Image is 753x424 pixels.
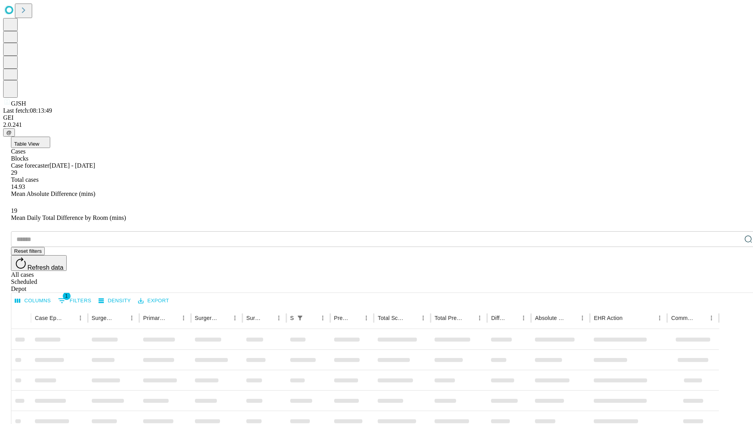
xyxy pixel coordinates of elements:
div: Total Predicted Duration [435,315,463,321]
div: Surgery Name [195,315,218,321]
span: 19 [11,207,17,214]
button: Menu [273,313,284,323]
span: Mean Daily Total Difference by Room (mins) [11,214,126,221]
div: Case Epic Id [35,315,63,321]
span: 1 [63,292,71,300]
div: Absolute Difference [535,315,565,321]
button: Show filters [56,294,93,307]
span: Mean Absolute Difference (mins) [11,190,95,197]
button: Menu [577,313,588,323]
button: Export [136,295,171,307]
button: Sort [64,313,75,323]
button: Sort [407,313,418,323]
div: Comments [671,315,694,321]
div: Scheduled In Room Duration [290,315,294,321]
button: Sort [262,313,273,323]
button: Sort [167,313,178,323]
button: Select columns [13,295,53,307]
span: Case forecaster [11,162,49,169]
span: [DATE] - [DATE] [49,162,95,169]
button: Sort [306,313,317,323]
button: Menu [518,313,529,323]
div: 2.0.241 [3,121,750,128]
div: Surgeon Name [92,315,115,321]
button: Menu [706,313,717,323]
button: @ [3,128,15,137]
span: 29 [11,169,17,176]
button: Menu [75,313,86,323]
button: Menu [654,313,665,323]
button: Menu [126,313,137,323]
div: EHR Action [594,315,622,321]
button: Menu [474,313,485,323]
div: 1 active filter [295,313,306,323]
button: Sort [115,313,126,323]
div: Total Scheduled Duration [378,315,406,321]
button: Sort [566,313,577,323]
button: Sort [463,313,474,323]
span: Reset filters [14,248,42,254]
span: 14.93 [11,183,25,190]
button: Menu [361,313,372,323]
button: Menu [229,313,240,323]
button: Sort [507,313,518,323]
button: Show filters [295,313,306,323]
button: Sort [695,313,706,323]
div: Predicted In Room Duration [334,315,349,321]
button: Menu [317,313,328,323]
span: GJSH [11,100,26,107]
button: Sort [350,313,361,323]
span: Total cases [11,176,38,183]
div: Primary Service [143,315,166,321]
button: Table View [11,137,50,148]
button: Menu [178,313,189,323]
span: @ [6,130,12,135]
button: Density [96,295,133,307]
div: Surgery Date [246,315,262,321]
div: Difference [491,315,506,321]
button: Refresh data [11,255,67,271]
button: Reset filters [11,247,45,255]
div: GEI [3,114,750,121]
span: Refresh data [27,264,64,271]
span: Table View [14,141,39,147]
button: Sort [623,313,634,323]
span: Last fetch: 08:13:49 [3,107,52,114]
button: Sort [218,313,229,323]
button: Menu [418,313,429,323]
